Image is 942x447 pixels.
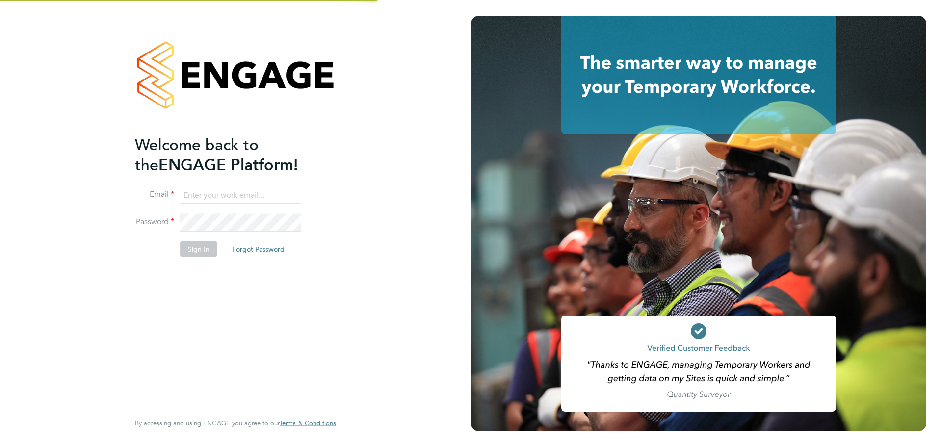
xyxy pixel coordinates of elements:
label: Email [135,189,174,200]
h2: ENGAGE Platform! [135,134,326,175]
span: By accessing and using ENGAGE you agree to our [135,419,336,427]
label: Password [135,217,174,227]
button: Sign In [180,241,217,257]
input: Enter your work email... [180,186,301,204]
button: Forgot Password [224,241,292,257]
span: Welcome back to the [135,135,259,174]
a: Terms & Conditions [280,420,336,427]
